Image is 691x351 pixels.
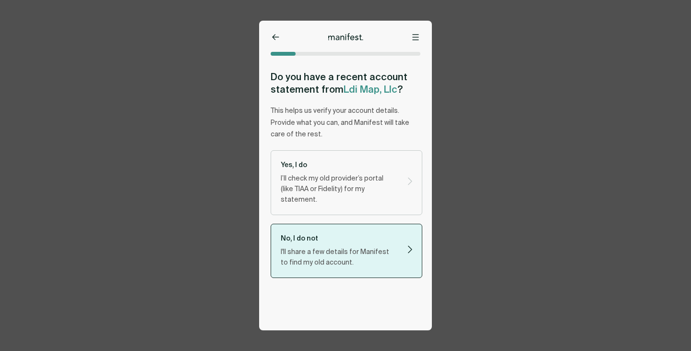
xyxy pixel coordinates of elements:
[281,234,396,243] p: No, I do not
[281,247,396,268] p: I'll share a few details for Manifest to find my old account.
[281,173,396,205] p: I’ll check my old provider’s portal (like TIAA or Fidelity) for my statement.
[281,160,396,169] p: Yes, I do
[271,105,422,141] p: This helps us verify your account details. Provide what you can, and Manifest will take care of t...
[344,83,397,96] span: Ldi Map, Llc
[271,71,422,96] h2: Do you have a recent account statement from ?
